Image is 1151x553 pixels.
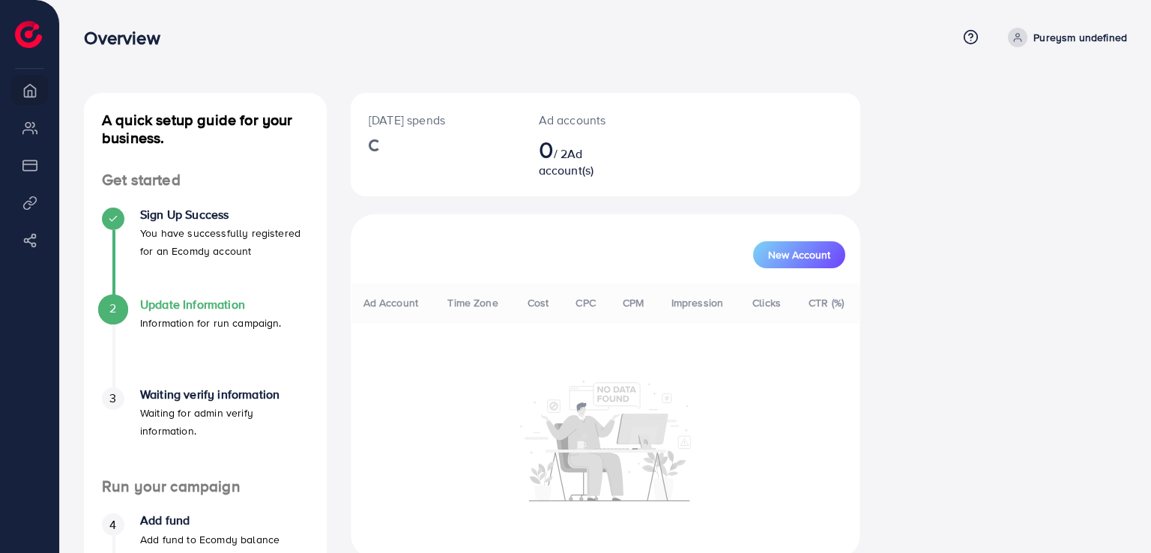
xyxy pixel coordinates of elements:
span: 2 [109,300,116,317]
h4: Waiting verify information [140,387,309,402]
h3: Overview [84,27,172,49]
h4: Update Information [140,297,282,312]
h2: / 2 [539,135,630,178]
h4: Sign Up Success [140,208,309,222]
p: Ad accounts [539,111,630,129]
p: You have successfully registered for an Ecomdy account [140,224,309,260]
span: 4 [109,516,116,534]
img: logo [15,21,42,48]
button: New Account [753,241,845,268]
h4: A quick setup guide for your business. [84,111,327,147]
li: Waiting verify information [84,387,327,477]
li: Sign Up Success [84,208,327,297]
span: New Account [768,250,830,260]
p: Add fund to Ecomdy balance [140,531,280,549]
a: Pureysm undefined [1002,28,1127,47]
p: [DATE] spends [369,111,503,129]
h4: Add fund [140,513,280,528]
li: Update Information [84,297,327,387]
p: Information for run campaign. [140,314,282,332]
h4: Run your campaign [84,477,327,496]
span: 3 [109,390,116,407]
span: 0 [539,132,554,166]
p: Waiting for admin verify information. [140,404,309,440]
h4: Get started [84,171,327,190]
p: Pureysm undefined [1033,28,1127,46]
span: Ad account(s) [539,145,594,178]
